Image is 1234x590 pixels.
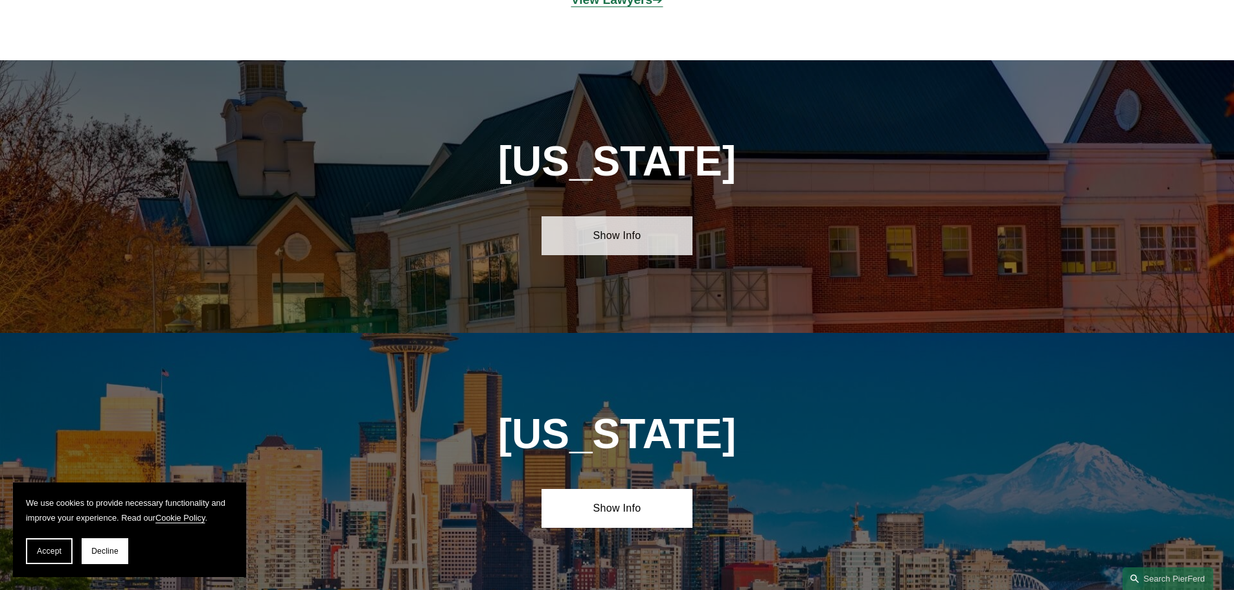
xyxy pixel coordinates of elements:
span: Accept [37,547,62,556]
a: Show Info [542,216,692,255]
h1: [US_STATE] [391,138,844,185]
span: Decline [91,547,119,556]
button: Accept [26,538,73,564]
button: Decline [82,538,128,564]
section: Cookie banner [13,482,246,577]
a: Cookie Policy [155,513,205,523]
h1: [US_STATE] [466,411,768,458]
a: Show Info [542,489,692,528]
p: We use cookies to provide necessary functionality and improve your experience. Read our . [26,495,233,525]
a: Search this site [1123,567,1213,590]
